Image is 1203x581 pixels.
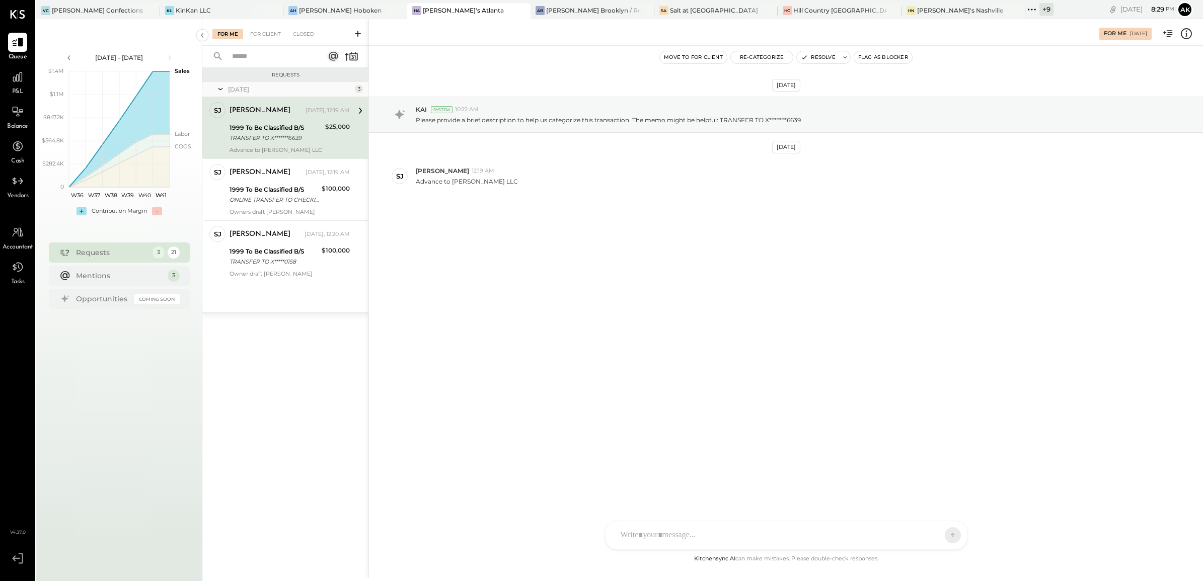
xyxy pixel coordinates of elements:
[42,137,64,144] text: $564.8K
[793,6,886,15] div: Hill Country [GEOGRAPHIC_DATA]
[88,192,100,199] text: W37
[165,6,174,15] div: KL
[230,270,350,277] div: Owner draft [PERSON_NAME]
[306,169,350,177] div: [DATE], 12:19 AM
[77,207,87,215] div: +
[76,247,147,258] div: Requests
[731,51,793,63] button: Re-Categorize
[228,85,352,94] div: [DATE]
[396,172,404,181] div: SJ
[138,192,151,199] text: W40
[76,271,163,281] div: Mentions
[176,6,211,15] div: KinKan LLC
[1,172,35,201] a: Vendors
[76,294,129,304] div: Opportunities
[230,106,290,116] div: [PERSON_NAME]
[214,229,221,239] div: SJ
[1,223,35,252] a: Accountant
[104,192,117,199] text: W38
[212,29,243,39] div: For Me
[175,143,191,150] text: COGS
[153,246,165,259] div: 3
[306,107,350,115] div: [DATE], 12:19 AM
[121,192,134,199] text: W39
[152,207,162,215] div: -
[659,6,668,15] div: Sa
[660,51,727,63] button: Move to for client
[168,270,180,282] div: 3
[917,6,1003,15] div: [PERSON_NAME]'s Nashville
[207,71,363,78] div: Requests
[12,88,24,97] span: P&L
[416,116,801,124] p: Please provide a brief description to help us categorize this transaction. The memo might be help...
[772,79,800,92] div: [DATE]
[431,106,453,113] div: System
[214,168,221,177] div: SJ
[472,167,494,175] span: 12:19 AM
[854,51,912,63] button: Flag as Blocker
[1104,30,1126,38] div: For Me
[1108,4,1118,15] div: copy link
[305,230,350,238] div: [DATE], 12:20 AM
[42,160,64,167] text: $282.4K
[156,192,167,199] text: W41
[1177,2,1193,18] button: Ak
[783,6,792,15] div: HC
[322,184,350,194] div: $100,000
[41,6,50,15] div: VC
[77,53,162,62] div: [DATE] - [DATE]
[907,6,916,15] div: HN
[1039,3,1054,16] div: + 9
[168,246,180,259] div: 21
[322,245,350,256] div: $100,000
[7,192,29,201] span: Vendors
[1,258,35,287] a: Tasks
[50,91,64,98] text: $1.1M
[416,105,427,114] span: KAI
[230,168,290,178] div: [PERSON_NAME]
[134,294,180,304] div: Coming Soon
[9,53,27,62] span: Queue
[52,6,145,15] div: [PERSON_NAME] Confections - [GEOGRAPHIC_DATA]
[230,185,319,195] div: 1999 To Be Classified B/S
[230,146,350,153] div: Advance to [PERSON_NAME] LLC
[1,102,35,131] a: Balance
[412,6,421,15] div: HA
[325,122,350,132] div: $25,000
[772,141,800,153] div: [DATE]
[423,6,504,15] div: [PERSON_NAME]'s Atlanta
[230,229,290,239] div: [PERSON_NAME]
[1,137,35,166] a: Cash
[1120,5,1174,14] div: [DATE]
[416,167,469,175] span: [PERSON_NAME]
[214,106,221,115] div: SJ
[230,208,350,215] div: Owners draft [PERSON_NAME]
[11,157,24,166] span: Cash
[299,6,382,15] div: [PERSON_NAME] Hoboken
[230,246,319,257] div: 1999 To Be Classified B/S
[1130,30,1147,37] div: [DATE]
[797,51,839,63] button: Resolve
[355,85,363,93] div: 3
[230,195,319,205] div: ONLINE TRANSFER TO CHECKING XXXXXXXXXXXX0158
[536,6,545,15] div: AB
[230,123,322,133] div: 1999 To Be Classified B/S
[1,67,35,97] a: P&L
[60,183,64,190] text: 0
[1,33,35,62] a: Queue
[670,6,758,15] div: Salt at [GEOGRAPHIC_DATA]
[455,106,479,114] span: 10:22 AM
[175,67,190,74] text: Sales
[92,207,147,215] div: Contribution Margin
[546,6,639,15] div: [PERSON_NAME] Brooklyn / Rebel Cafe
[3,243,33,252] span: Accountant
[288,29,319,39] div: Closed
[288,6,297,15] div: AH
[71,192,84,199] text: W36
[245,29,286,39] div: For Client
[43,114,64,121] text: $847.2K
[48,67,64,74] text: $1.4M
[11,278,25,287] span: Tasks
[416,177,518,186] p: Advance to [PERSON_NAME] LLC
[7,122,28,131] span: Balance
